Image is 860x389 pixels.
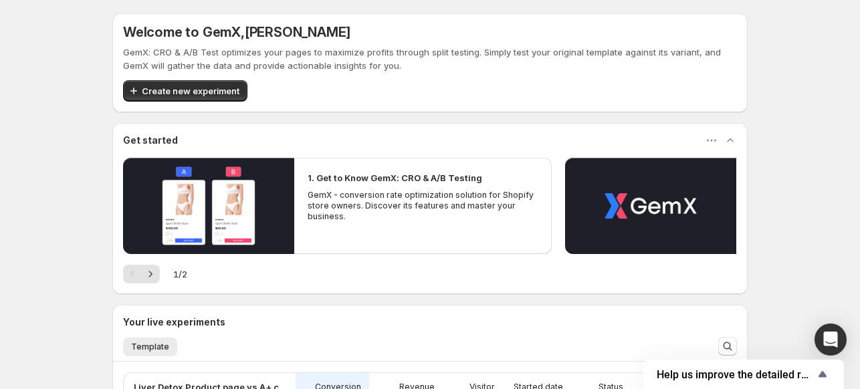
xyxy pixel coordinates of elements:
[123,24,350,40] h5: Welcome to GemX
[718,337,737,356] button: Search and filter results
[123,158,294,254] button: Play video
[123,80,247,102] button: Create new experiment
[142,84,239,98] span: Create new experiment
[123,45,737,72] p: GemX: CRO & A/B Test optimizes your pages to maximize profits through split testing. Simply test ...
[657,368,815,381] span: Help us improve the detailed report for A/B campaigns
[123,315,225,329] h3: Your live experiments
[565,158,736,254] button: Play video
[123,134,178,147] h3: Get started
[815,323,847,356] div: Open Intercom Messenger
[123,265,160,283] nav: Pagination
[173,267,187,281] span: 1 / 2
[131,342,169,352] span: Template
[657,366,831,382] button: Show survey - Help us improve the detailed report for A/B campaigns
[141,265,160,283] button: Next
[308,171,482,184] h2: 1. Get to Know GemX: CRO & A/B Testing
[241,24,350,40] span: , [PERSON_NAME]
[308,190,538,222] p: GemX - conversion rate optimization solution for Shopify store owners. Discover its features and ...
